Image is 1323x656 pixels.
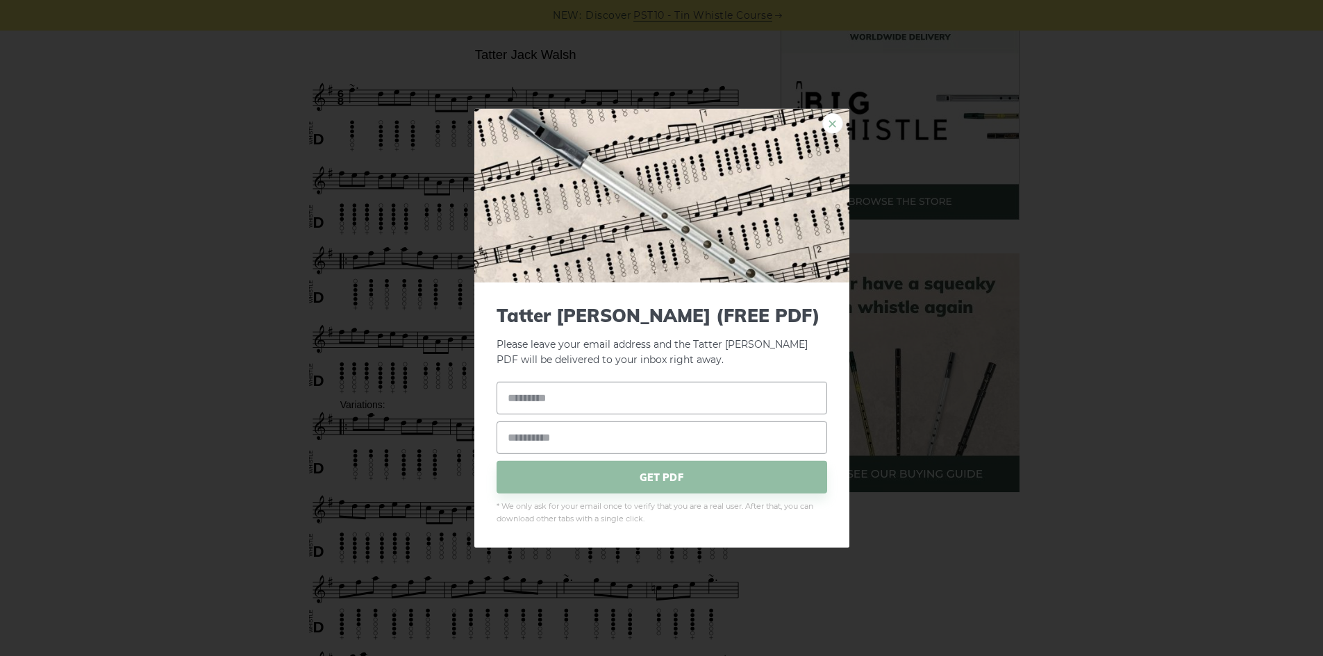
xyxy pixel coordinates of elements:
[822,112,843,133] a: ×
[497,304,827,368] p: Please leave your email address and the Tatter [PERSON_NAME] PDF will be delivered to your inbox ...
[497,501,827,525] span: * We only ask for your email once to verify that you are a real user. After that, you can downloa...
[474,108,849,282] img: Tin Whistle Tab Preview
[497,304,827,326] span: Tatter [PERSON_NAME] (FREE PDF)
[497,461,827,494] span: GET PDF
